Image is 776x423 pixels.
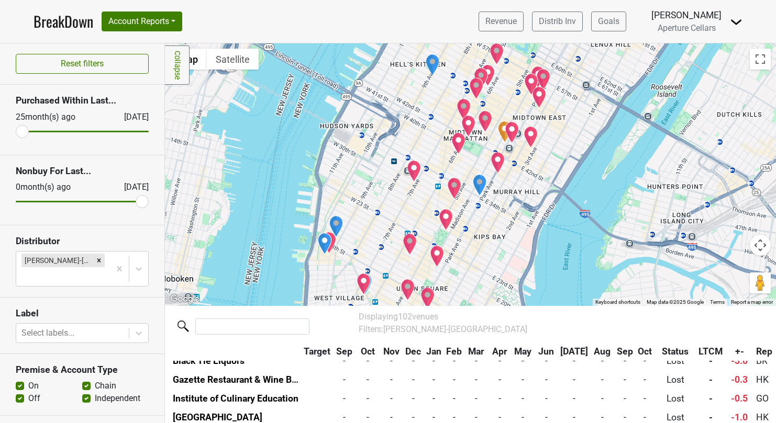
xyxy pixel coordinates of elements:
td: - [380,389,403,408]
th: +-: activate to sort column ascending [725,342,754,361]
td: - [444,370,465,389]
td: - [424,389,444,408]
img: Dropdown Menu [730,16,742,28]
td: - [333,351,357,370]
a: Black Tie Liquors [173,356,245,366]
div: Estiatorio Milos - Hudson Yards [407,160,422,182]
div: [PERSON_NAME]-[GEOGRAPHIC_DATA] [21,254,93,267]
td: - [558,389,591,408]
img: Google [168,292,202,306]
a: Gazette Restaurant & Wine Bar [173,374,300,385]
a: [GEOGRAPHIC_DATA] [173,412,262,422]
label: Independent [95,392,140,405]
button: Drag Pegman onto the map to open Street View [750,272,771,293]
div: Terry's West Village Wines & Spirits [358,273,372,295]
td: - [591,351,614,370]
h3: Label [16,308,149,319]
div: Aquavit [531,66,546,88]
td: - [696,370,726,389]
th: Jun: activate to sort column ascending [535,342,558,361]
button: Account Reports [102,12,182,31]
td: - [444,351,465,370]
div: Joomak Banjum [447,177,462,199]
span: Aperture Cellars [658,23,716,33]
div: 1936 Wine and Spirits [472,174,487,196]
div: Strip House - Midtown [478,110,493,132]
th: Rep: activate to sort column ascending [754,342,775,361]
div: Chelsea Wine Vault [329,215,343,237]
td: - [696,351,726,370]
td: HK [754,370,775,389]
div: Avra Rockefeller Center [474,67,489,89]
div: Parker & Quinn [451,132,466,154]
div: Estiatorio Milos - Midtown [490,43,504,65]
div: [DATE] [115,181,149,193]
td: - [464,389,488,408]
td: - [464,351,488,370]
th: Nov: activate to sort column ascending [380,342,403,361]
a: Report a map error [731,299,773,305]
td: - [635,351,655,370]
th: Dec: activate to sort column ascending [403,342,424,361]
button: Show satellite imagery [207,49,259,70]
div: Four Twenty Five, a Jean-Georges Restaurant [536,68,551,90]
button: Toggle fullscreen view [750,49,771,70]
div: Vinyl Steakhouse [403,233,417,255]
td: - [511,351,535,370]
td: - [591,389,614,408]
a: Distrib Inv [532,12,583,31]
td: - [403,351,424,370]
a: Revenue [479,12,524,31]
button: Map camera controls [750,235,771,256]
h3: Premise & Account Type [16,364,149,375]
td: - [380,351,403,370]
th: Mar: activate to sort column ascending [464,342,488,361]
div: Strip House - Downtown [401,279,415,301]
th: &nbsp;: activate to sort column ascending [170,342,301,361]
td: - [356,351,380,370]
td: - [696,389,726,408]
a: Open this area in Google Maps (opens a new window) [168,292,202,306]
div: Little West Wine & Spirits [317,233,332,255]
td: - [558,370,591,389]
td: - [380,370,403,389]
td: - [356,370,380,389]
div: Yale Club of New York City [498,121,512,143]
td: - [488,389,512,408]
th: Feb: activate to sort column ascending [444,342,465,361]
div: Blackbarn [439,209,453,231]
th: Jan: activate to sort column ascending [424,342,444,361]
th: Aug: activate to sort column ascending [591,342,614,361]
span: [PERSON_NAME]-[GEOGRAPHIC_DATA] [383,324,527,334]
td: - [444,389,465,408]
h3: Nonbuy For Last... [16,166,149,177]
div: Passerine [430,245,445,267]
th: Oct: activate to sort column ascending [356,342,380,361]
th: Target: activate to sort column ascending [301,342,333,361]
div: The Grill [532,86,547,108]
h3: Distributor [16,236,149,247]
td: - [356,389,380,408]
button: Keyboard shortcuts [595,299,640,306]
td: - [535,351,558,370]
td: Lost [655,370,696,389]
td: - [488,351,512,370]
span: Map data ©2025 Google [647,299,704,305]
td: - [511,370,535,389]
td: - [424,351,444,370]
td: - [511,389,535,408]
div: Mastro's Steakhouse [481,64,495,86]
td: - [535,370,558,389]
label: Off [28,392,40,405]
a: Institute of Culinary Education [173,393,298,404]
td: - [558,351,591,370]
th: Oct: activate to sort column ascending [635,342,655,361]
div: Valbella At The Park [461,115,476,137]
label: On [28,380,39,392]
td: - [614,351,636,370]
td: - [635,389,655,408]
div: 4 Charles Prime Rib [357,273,371,295]
th: Apr: activate to sort column ascending [488,342,512,361]
div: [DATE] [115,111,149,123]
td: -3.0 [725,351,754,370]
